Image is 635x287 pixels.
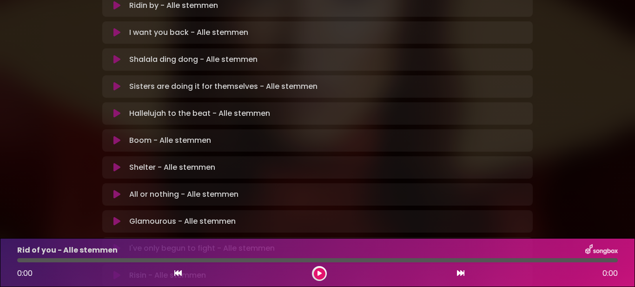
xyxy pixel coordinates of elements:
span: 0:00 [17,268,33,279]
p: I want you back - Alle stemmen [129,27,248,38]
p: Glamourous - Alle stemmen [129,216,236,227]
p: Boom - Alle stemmen [129,135,211,146]
p: Shelter - Alle stemmen [129,162,215,173]
img: songbox-logo-white.png [585,244,618,256]
span: 0:00 [602,268,618,279]
p: Hallelujah to the beat - Alle stemmen [129,108,270,119]
p: All or nothing - Alle stemmen [129,189,238,200]
p: Sisters are doing it for themselves - Alle stemmen [129,81,317,92]
p: Shalala ding dong - Alle stemmen [129,54,258,65]
p: Rid of you - Alle stemmen [17,245,118,256]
